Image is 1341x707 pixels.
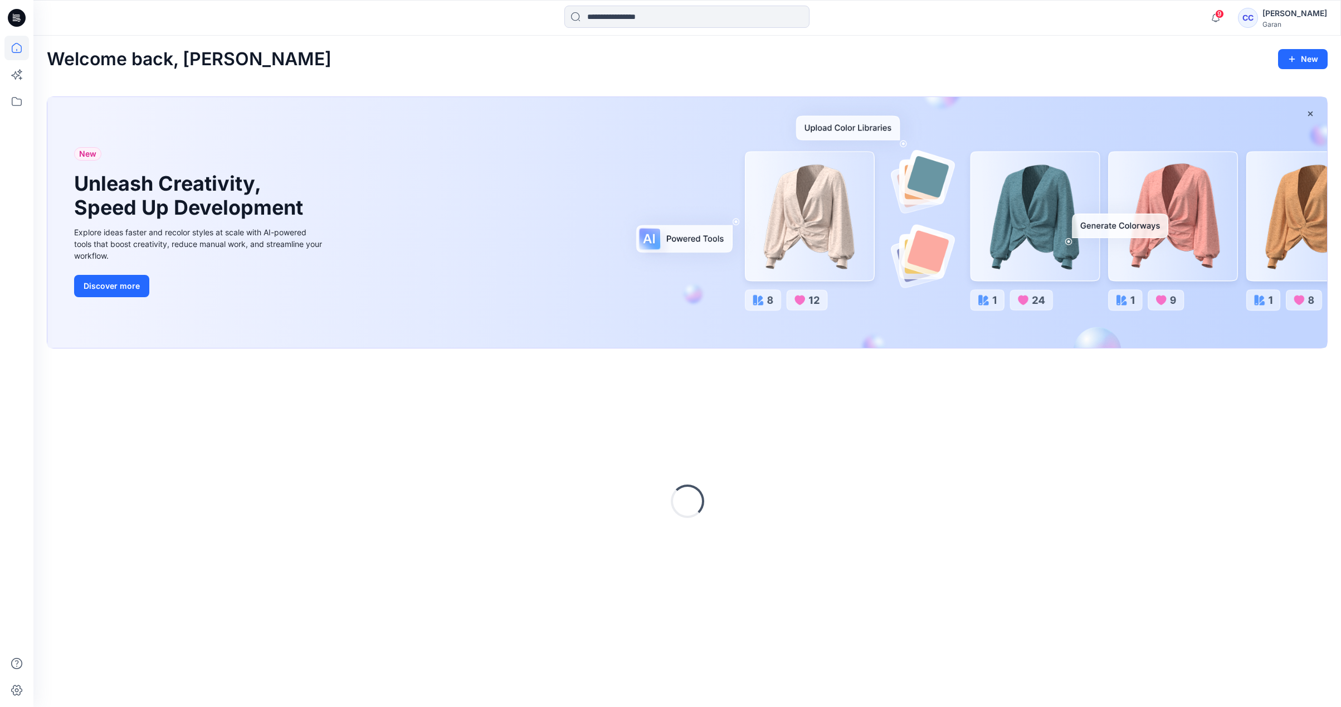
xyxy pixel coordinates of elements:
[79,147,96,161] span: New
[47,49,331,70] h2: Welcome back, [PERSON_NAME]
[1215,9,1224,18] span: 9
[1262,7,1327,20] div: [PERSON_NAME]
[1262,20,1327,28] div: Garan
[74,226,325,262] div: Explore ideas faster and recolor styles at scale with AI-powered tools that boost creativity, red...
[74,275,149,297] button: Discover more
[1238,8,1258,28] div: CC
[74,275,325,297] a: Discover more
[74,172,308,220] h1: Unleash Creativity, Speed Up Development
[1278,49,1328,69] button: New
